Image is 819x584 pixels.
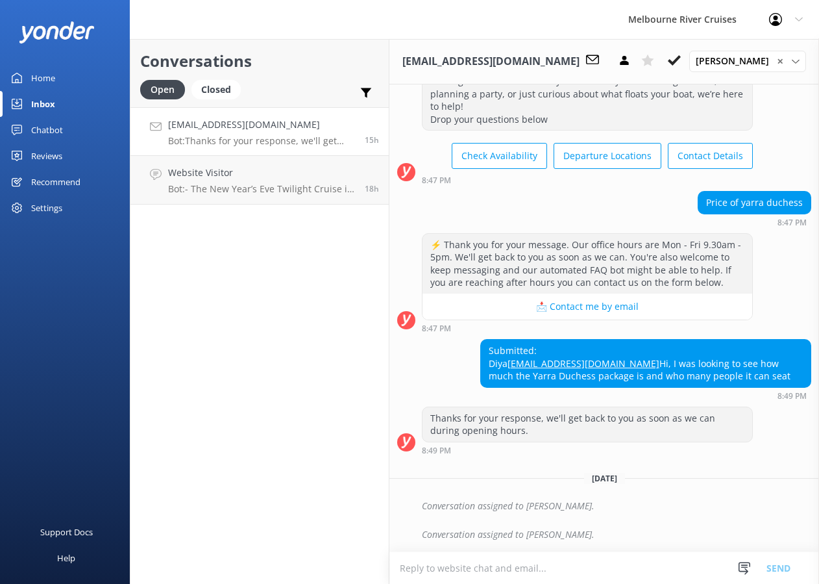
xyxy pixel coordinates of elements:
[777,219,807,227] strong: 8:47 PM
[696,54,777,68] span: [PERSON_NAME]
[31,117,63,143] div: Chatbot
[191,82,247,96] a: Closed
[365,183,379,194] span: 05:44pm 19-Aug-2025 (UTC +10:00) Australia/Sydney
[130,156,389,205] a: Website VisitorBot:- The New Year’s Eve Twilight Cruise is family-friendly, with prices for child...
[422,325,451,333] strong: 8:47 PM
[31,169,80,195] div: Recommend
[31,143,62,169] div: Reviews
[40,519,93,545] div: Support Docs
[584,473,625,484] span: [DATE]
[777,392,807,400] strong: 8:49 PM
[422,175,753,184] div: 08:47pm 19-Aug-2025 (UTC +10:00) Australia/Sydney
[452,143,547,169] button: Check Availability
[365,134,379,146] span: 08:49pm 19-Aug-2025 (UTC +10:00) Australia/Sydney
[698,218,811,227] div: 08:47pm 19-Aug-2025 (UTC +10:00) Australia/Sydney
[397,524,811,546] div: 2025-08-20T00:51:10.356
[31,195,62,221] div: Settings
[191,80,241,99] div: Closed
[668,143,753,169] button: Contact Details
[140,82,191,96] a: Open
[397,495,811,517] div: 2025-08-19T23:19:21.971
[422,324,753,333] div: 08:47pm 19-Aug-2025 (UTC +10:00) Australia/Sydney
[57,545,75,571] div: Help
[480,391,811,400] div: 08:49pm 19-Aug-2025 (UTC +10:00) Australia/Sydney
[777,55,783,68] span: ✕
[422,407,752,442] div: Thanks for your response, we'll get back to you as soon as we can during opening hours.
[31,65,55,91] div: Home
[507,357,659,370] a: [EMAIL_ADDRESS][DOMAIN_NAME]
[31,91,55,117] div: Inbox
[698,192,811,214] div: Price of yarra duchess
[422,294,752,320] button: 📩 Contact me by email
[422,446,753,455] div: 08:49pm 19-Aug-2025 (UTC +10:00) Australia/Sydney
[130,107,389,156] a: [EMAIL_ADDRESS][DOMAIN_NAME]Bot:Thanks for your response, we'll get back to you as soon as we can...
[689,51,806,71] div: Assign User
[481,340,811,387] div: Submitted: Diya Hi, I was looking to see how much the Yarra Duchess package is and who many peopl...
[422,495,811,517] div: Conversation assigned to [PERSON_NAME].
[422,447,451,455] strong: 8:49 PM
[422,177,451,184] strong: 8:47 PM
[168,166,355,180] h4: Website Visitor
[140,80,185,99] div: Open
[422,234,752,294] div: ⚡ Thank you for your message. Our office hours are Mon - Fri 9.30am - 5pm. We'll get back to you ...
[168,135,355,147] p: Bot: Thanks for your response, we'll get back to you as soon as we can during opening hours.
[422,57,752,130] div: Ahoy there! Welcome Aboard! Looking to sail the Yarra in style? Whether you're chasing sunsets, p...
[402,53,580,70] h3: [EMAIL_ADDRESS][DOMAIN_NAME]
[140,49,379,73] h2: Conversations
[422,524,811,546] div: Conversation assigned to [PERSON_NAME].
[168,183,355,195] p: Bot: - The New Year’s Eve Twilight Cruise is family-friendly, with prices for children aged [DEMO...
[554,143,661,169] button: Departure Locations
[19,21,94,43] img: yonder-white-logo.png
[168,118,355,132] h4: [EMAIL_ADDRESS][DOMAIN_NAME]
